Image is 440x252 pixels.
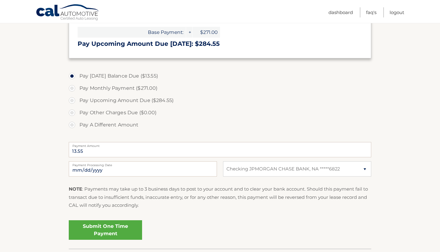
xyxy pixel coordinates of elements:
label: Pay Other Charges Due ($0.00) [69,107,371,119]
label: Pay Upcoming Amount Due ($284.55) [69,94,371,107]
label: Pay Monthly Payment ($271.00) [69,82,371,94]
a: FAQ's [366,7,376,17]
label: Pay [DATE] Balance Due ($13.55) [69,70,371,82]
span: Base Payment: [78,27,186,38]
span: $271.00 [193,27,220,38]
p: : Payments may take up to 3 business days to post to your account and to clear your bank account.... [69,185,371,209]
span: + [186,27,192,38]
label: Pay A Different Amount [69,119,371,131]
a: Logout [390,7,404,17]
a: Dashboard [328,7,353,17]
strong: NOTE [69,186,82,192]
input: Payment Date [69,161,217,177]
label: Payment Processing Date [69,161,217,166]
a: Cal Automotive [36,4,100,22]
a: Submit One Time Payment [69,220,142,240]
input: Payment Amount [69,142,371,157]
h3: Pay Upcoming Amount Due [DATE]: $284.55 [78,40,362,48]
label: Payment Amount [69,142,371,147]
